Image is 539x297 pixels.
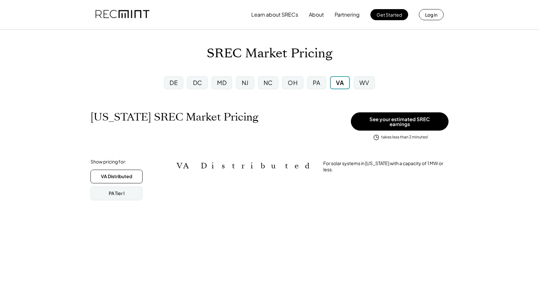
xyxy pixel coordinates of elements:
button: Learn about SRECs [251,8,298,21]
div: takes less than 2 minutes! [381,134,428,140]
button: About [309,8,324,21]
h1: SREC Market Pricing [207,46,332,61]
h1: [US_STATE] SREC Market Pricing [90,111,258,123]
div: NC [264,78,273,87]
div: DE [170,78,178,87]
div: MD [217,78,227,87]
div: OH [288,78,297,87]
div: NJ [242,78,249,87]
div: WV [359,78,369,87]
button: Partnering [335,8,360,21]
div: VA Distributed [101,173,132,180]
div: DC [193,78,202,87]
h2: VA Distributed [177,161,313,171]
button: See your estimated SREC earnings [351,112,449,131]
div: Show pricing for: [90,159,126,165]
div: PA [313,78,321,87]
img: recmint-logotype%403x.png [95,4,149,26]
div: PA Tier I [109,190,125,197]
div: VA [336,78,344,87]
button: Log in [419,9,444,20]
button: Get Started [370,9,408,20]
div: For solar systems in [US_STATE] with a capacity of 1 MW or less. [323,160,449,173]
